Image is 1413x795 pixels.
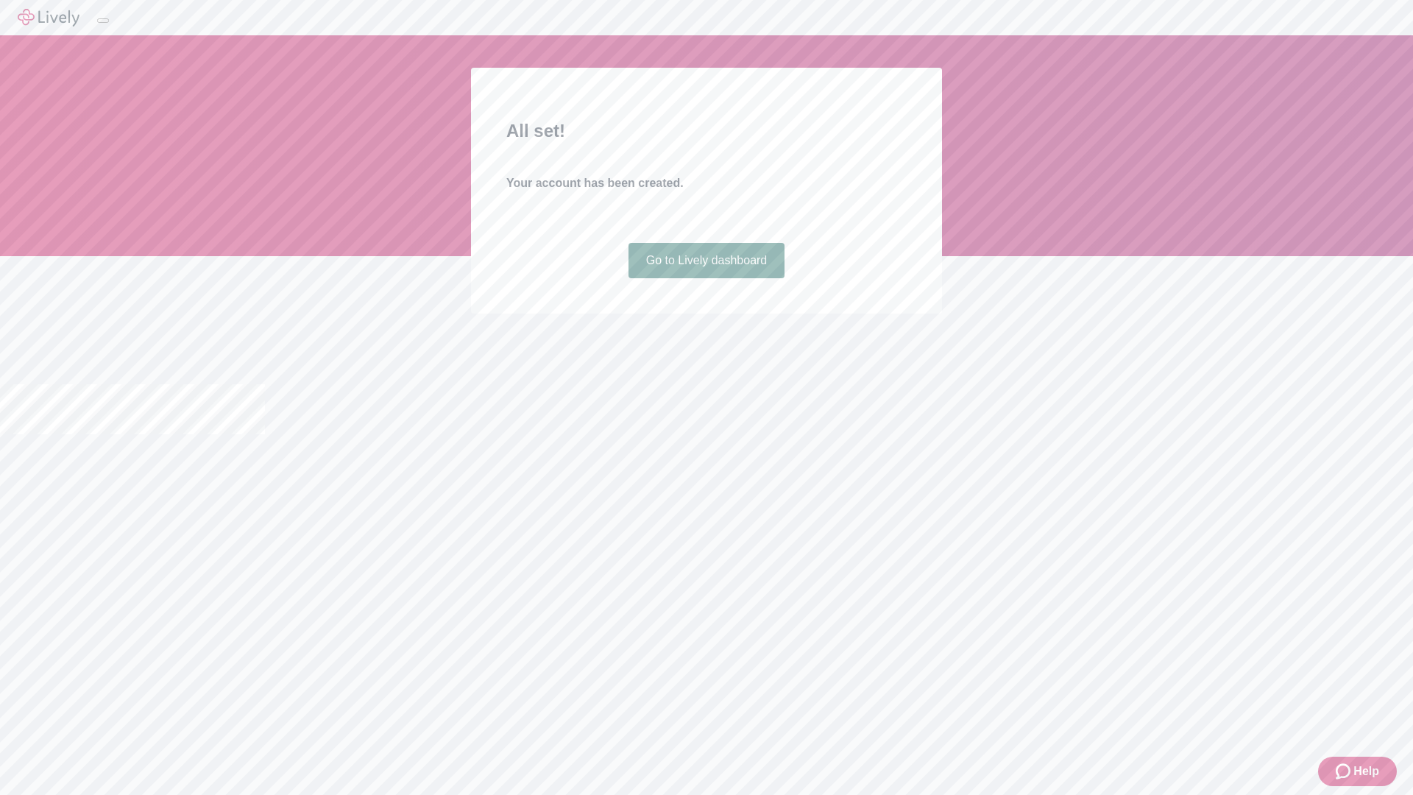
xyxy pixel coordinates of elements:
[1336,763,1353,780] svg: Zendesk support icon
[97,18,109,23] button: Log out
[506,174,907,192] h4: Your account has been created.
[18,9,79,26] img: Lively
[628,243,785,278] a: Go to Lively dashboard
[1353,763,1379,780] span: Help
[1318,757,1397,786] button: Zendesk support iconHelp
[506,118,907,144] h2: All set!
